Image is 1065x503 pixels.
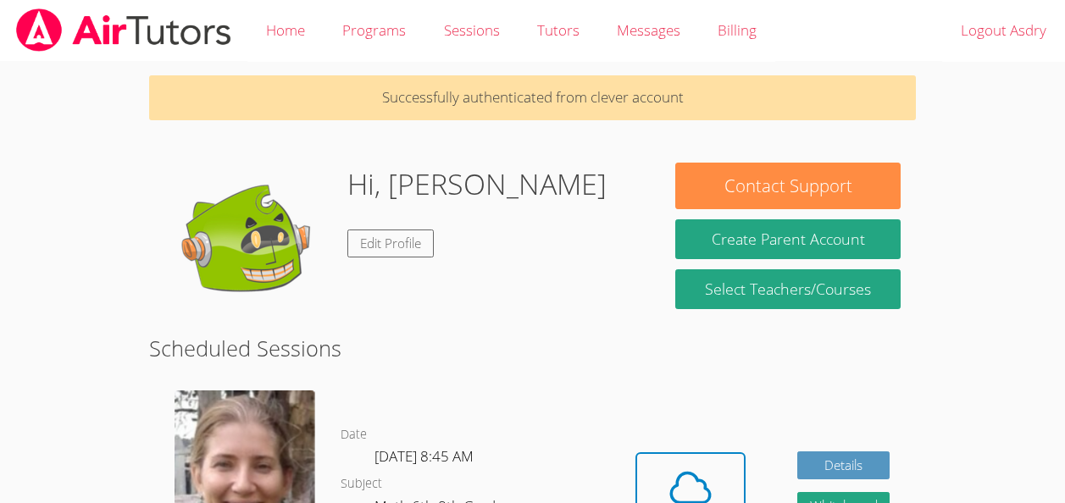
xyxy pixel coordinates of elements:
[347,229,434,257] a: Edit Profile
[675,163,900,209] button: Contact Support
[675,219,900,259] button: Create Parent Account
[341,424,367,445] dt: Date
[341,473,382,495] dt: Subject
[374,446,474,466] span: [DATE] 8:45 AM
[617,20,680,40] span: Messages
[675,269,900,309] a: Select Teachers/Courses
[149,75,916,120] p: Successfully authenticated from clever account
[164,163,334,332] img: default.png
[347,163,607,206] h1: Hi, [PERSON_NAME]
[149,332,916,364] h2: Scheduled Sessions
[797,451,890,479] a: Details
[14,8,233,52] img: airtutors_banner-c4298cdbf04f3fff15de1276eac7730deb9818008684d7c2e4769d2f7ddbe033.png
